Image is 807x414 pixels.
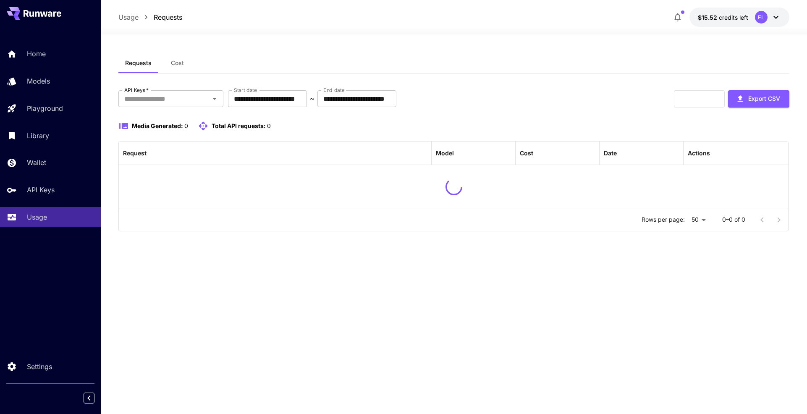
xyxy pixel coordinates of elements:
[698,14,719,21] span: $15.52
[118,12,182,22] nav: breadcrumb
[310,94,314,104] p: ~
[27,212,47,222] p: Usage
[267,122,271,129] span: 0
[125,59,152,67] span: Requests
[84,393,94,404] button: Collapse sidebar
[604,149,617,157] div: Date
[688,214,709,226] div: 50
[520,149,533,157] div: Cost
[642,215,685,224] p: Rows per page:
[27,131,49,141] p: Library
[436,149,454,157] div: Model
[323,86,344,94] label: End date
[234,86,257,94] label: Start date
[689,8,789,27] button: $15.5224FL
[209,93,220,105] button: Open
[132,122,183,129] span: Media Generated:
[27,76,50,86] p: Models
[171,59,184,67] span: Cost
[212,122,266,129] span: Total API requests:
[688,149,710,157] div: Actions
[698,13,748,22] div: $15.5224
[90,390,101,406] div: Collapse sidebar
[27,157,46,168] p: Wallet
[154,12,182,22] a: Requests
[124,86,149,94] label: API Keys
[755,11,768,24] div: FL
[118,12,139,22] a: Usage
[27,185,55,195] p: API Keys
[184,122,188,129] span: 0
[719,14,748,21] span: credits left
[722,215,745,224] p: 0–0 of 0
[27,362,52,372] p: Settings
[27,49,46,59] p: Home
[728,90,789,107] button: Export CSV
[123,149,147,157] div: Request
[27,103,63,113] p: Playground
